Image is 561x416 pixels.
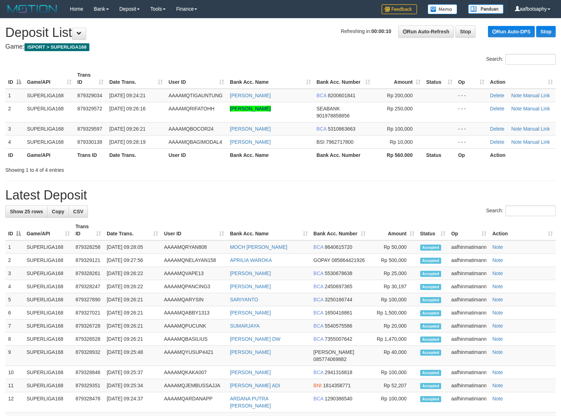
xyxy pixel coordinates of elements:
td: 4 [5,135,24,148]
span: BCA [313,370,323,375]
td: AAAAMQBASILIUS [161,333,227,346]
td: 11 [5,379,24,392]
span: 879329597 [77,126,102,132]
span: Accepted [420,271,441,277]
td: 4 [5,280,24,293]
th: Trans ID: activate to sort column ascending [74,69,106,89]
td: SUPERLIGA168 [24,366,73,379]
a: Note [511,126,522,132]
span: Copy 1814358771 to clipboard [323,383,351,388]
a: Note [492,336,503,342]
a: [PERSON_NAME] [230,126,271,132]
th: User ID: activate to sort column ascending [161,220,227,240]
td: [DATE] 09:26:21 [104,293,161,306]
td: AAAAMQABBY1313 [161,306,227,319]
td: [DATE] 09:26:22 [104,267,161,280]
td: 2 [5,102,24,122]
span: Rp 10,000 [390,139,413,145]
td: SUPERLIGA168 [24,379,73,392]
td: 879329351 [73,379,104,392]
td: AAAAMQARYSIN [161,293,227,306]
a: Note [492,349,503,355]
td: aafhinmatimann [448,254,489,267]
span: Accepted [420,245,441,251]
span: BCA [313,336,323,342]
span: [DATE] 09:26:16 [109,106,145,111]
td: - - - [455,122,487,135]
th: ID [5,148,24,162]
th: Op: activate to sort column ascending [448,220,489,240]
td: Rp 100,000 [368,366,417,379]
span: Copy 7355007642 to clipboard [325,336,352,342]
img: Feedback.jpg [382,4,417,14]
a: Note [492,323,503,329]
td: SUPERLIGA168 [24,306,73,319]
td: 6 [5,306,24,319]
span: BSI [317,139,325,145]
th: Date Trans.: activate to sort column ascending [106,69,166,89]
th: Status [423,148,455,162]
a: [PERSON_NAME] [230,93,271,98]
span: AAAAMQRIFATOHH [168,106,214,111]
h1: Latest Deposit [5,188,556,202]
a: [PERSON_NAME] [230,270,271,276]
td: Rp 20,000 [368,319,417,333]
a: Manual Link [523,93,550,98]
td: 12 [5,392,24,412]
th: Bank Acc. Name: activate to sort column ascending [227,69,313,89]
td: SUPERLIGA168 [24,267,73,280]
a: Delete [490,126,504,132]
img: MOTION_logo.png [5,4,59,14]
td: 879326528 [73,333,104,346]
h1: Deposit List [5,26,556,40]
td: [DATE] 09:26:21 [104,333,161,346]
a: Delete [490,139,504,145]
label: Search: [486,206,556,216]
td: aafhinmatimann [448,240,489,254]
span: GOPAY [313,257,330,263]
span: Copy 7962717800 to clipboard [326,139,354,145]
div: Showing 1 to 4 of 4 entries [5,164,228,174]
span: Copy [52,209,64,214]
span: BNI [313,383,322,388]
th: Action: activate to sort column ascending [487,69,556,89]
a: Manual Link [523,139,550,145]
th: Bank Acc. Number: activate to sort column ascending [311,220,368,240]
td: SUPERLIGA168 [24,254,73,267]
span: BCA [313,310,323,316]
td: aafhinmatimann [448,319,489,333]
span: Copy 085864421926 to clipboard [332,257,365,263]
input: Search: [505,54,556,65]
span: BCA [317,126,327,132]
span: AAAAMQBOCOR24 [168,126,213,132]
span: Accepted [420,310,441,316]
a: Note [492,270,503,276]
span: 879329034 [77,93,102,98]
td: Rp 100,000 [368,293,417,306]
th: Status: activate to sort column ascending [423,69,455,89]
td: 879328258 [73,240,104,254]
a: Note [511,106,522,111]
span: BCA [313,284,323,289]
a: SARIYANTO [230,297,258,302]
td: aafhinmatimann [448,293,489,306]
th: Trans ID [74,148,106,162]
td: SUPERLIGA168 [24,240,73,254]
th: Game/API: activate to sort column ascending [24,220,73,240]
span: Rp 250,000 [387,106,412,111]
a: [PERSON_NAME] [230,310,271,316]
span: Copy 3250166744 to clipboard [325,297,352,302]
th: Status: activate to sort column ascending [417,220,449,240]
td: 8 [5,333,24,346]
span: Accepted [420,336,441,343]
th: Game/API [24,148,74,162]
span: BCA [313,396,323,401]
span: Refreshing in: [341,28,391,34]
span: BCA [313,270,323,276]
span: Copy 085774069882 to clipboard [313,356,346,362]
span: Copy 901978858856 to clipboard [317,113,350,119]
a: SUMARJAYA [230,323,260,329]
span: CSV [73,209,83,214]
td: AAAAMQPANCING3 [161,280,227,293]
a: Note [511,139,522,145]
